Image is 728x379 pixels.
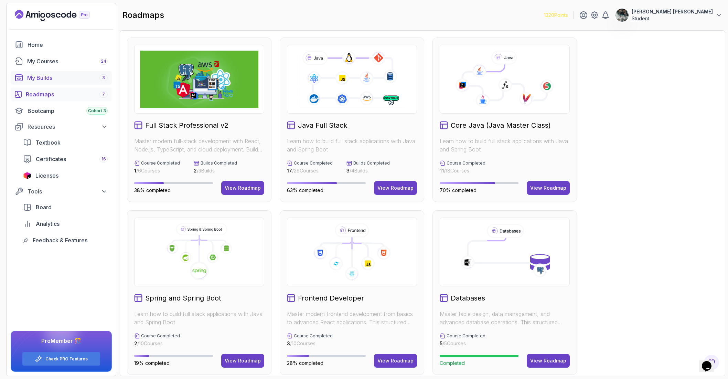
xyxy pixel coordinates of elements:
[287,340,333,347] p: / 10 Courses
[447,333,485,339] p: Course Completed
[527,354,570,368] button: View Roadmap
[440,168,444,173] span: 11
[35,138,61,147] span: Textbook
[440,310,570,326] p: Master table design, data management, and advanced database operations. This structured learning ...
[440,167,485,174] p: / 18 Courses
[28,187,108,196] div: Tools
[374,354,417,368] button: View Roadmap
[145,293,221,303] h2: Spring and Spring Boot
[287,187,323,193] span: 63% completed
[141,160,180,166] p: Course Completed
[134,168,136,173] span: 1
[440,187,477,193] span: 70% completed
[19,169,112,182] a: licenses
[294,160,333,166] p: Course Completed
[440,340,485,347] p: / 5 Courses
[45,356,88,362] a: Check PRO Features
[287,360,323,366] span: 28% completed
[11,87,112,101] a: roadmaps
[122,10,164,21] h2: roadmaps
[527,181,570,195] button: View Roadmap
[23,172,31,179] img: jetbrains icon
[134,187,171,193] span: 38% completed
[287,168,292,173] span: 17
[451,120,551,130] h2: Core Java (Java Master Class)
[530,357,566,364] div: View Roadmap
[440,360,465,366] span: Completed
[11,185,112,198] button: Tools
[353,160,390,166] p: Builds Completed
[615,9,629,22] img: user profile image
[11,120,112,133] button: Resources
[225,185,261,191] div: View Roadmap
[544,12,568,19] p: 1320 Points
[194,167,237,174] p: / 3 Builds
[134,360,170,366] span: 19% completed
[26,90,108,98] div: Roadmaps
[36,155,66,163] span: Certificates
[28,41,108,49] div: Home
[294,333,333,339] p: Course Completed
[28,123,108,131] div: Resources
[101,156,106,162] span: 16
[19,217,112,231] a: analytics
[19,200,112,214] a: board
[28,107,108,115] div: Bootcamp
[27,74,108,82] div: My Builds
[102,75,105,81] span: 3
[287,340,290,346] span: 3
[632,15,713,22] p: Student
[377,185,414,191] div: View Roadmap
[11,71,112,85] a: builds
[134,310,264,326] p: Learn how to build full stack applications with Java and Spring Boot
[35,171,58,180] span: Licenses
[194,168,197,173] span: 2
[101,59,106,64] span: 24
[19,136,112,149] a: textbook
[36,203,52,211] span: Board
[134,137,264,154] p: Master modern full-stack development with React, Node.js, TypeScript, and cloud deployment. Build...
[298,120,347,130] h2: Java Full Stack
[440,340,442,346] span: 5
[287,310,417,326] p: Master modern frontend development from basics to advanced React applications. This structured le...
[221,181,264,195] button: View Roadmap
[27,57,108,65] div: My Courses
[19,233,112,247] a: feedback
[141,333,180,339] p: Course Completed
[377,357,414,364] div: View Roadmap
[11,38,112,52] a: home
[88,108,106,114] span: Cohort 3
[134,340,137,346] span: 2
[134,340,180,347] p: / 10 Courses
[346,167,390,174] p: / 4 Builds
[145,120,228,130] h2: Full Stack Professional v2
[530,185,566,191] div: View Roadmap
[221,354,264,368] button: View Roadmap
[699,351,721,372] iframe: chat widget
[374,181,417,195] button: View Roadmap
[298,293,364,303] h2: Frontend Developer
[440,137,570,154] p: Learn how to build full stack applications with Java and Spring Boot
[134,167,180,174] p: / 6 Courses
[19,152,112,166] a: certificates
[15,10,106,21] a: Landing page
[36,220,60,228] span: Analytics
[33,236,87,244] span: Feedback & Features
[287,137,417,154] p: Learn how to build full stack applications with Java and Spring Boot
[615,8,722,22] button: user profile image[PERSON_NAME] [PERSON_NAME]Student
[447,160,485,166] p: Course Completed
[346,168,350,173] span: 3
[632,8,713,15] p: [PERSON_NAME] [PERSON_NAME]
[201,160,237,166] p: Builds Completed
[11,104,112,118] a: bootcamp
[22,352,100,366] button: Check PRO Features
[451,293,485,303] h2: Databases
[102,92,105,97] span: 7
[11,54,112,68] a: courses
